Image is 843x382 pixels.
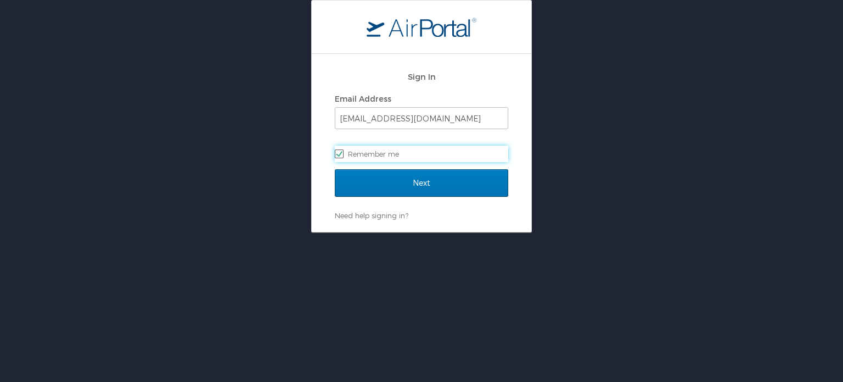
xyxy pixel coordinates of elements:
[335,211,408,220] a: Need help signing in?
[335,70,508,83] h2: Sign In
[367,17,476,37] img: logo
[335,94,391,103] label: Email Address
[335,169,508,197] input: Next
[335,146,508,162] label: Remember me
